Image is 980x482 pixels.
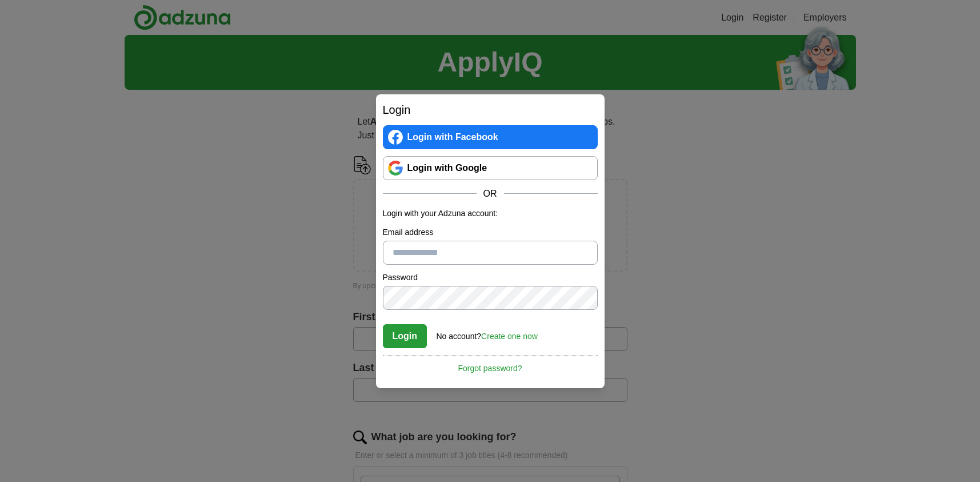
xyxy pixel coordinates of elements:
a: Login with Google [383,156,598,180]
div: No account? [437,324,538,342]
p: Login with your Adzuna account: [383,208,598,220]
a: Login with Facebook [383,125,598,149]
span: OR [477,187,504,201]
a: Forgot password? [383,355,598,375]
label: Password [383,272,598,284]
h2: Login [383,101,598,118]
label: Email address [383,226,598,238]
a: Create one now [481,332,538,341]
button: Login [383,324,427,348]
